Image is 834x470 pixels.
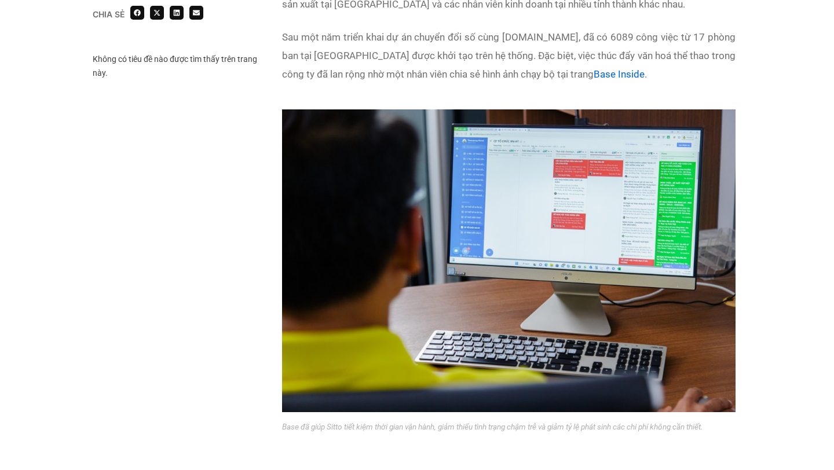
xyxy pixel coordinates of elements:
[93,10,125,19] div: Chia sẻ
[150,6,164,20] div: Share on x-twitter
[189,6,203,20] div: Share on email
[93,52,265,80] div: Không có tiêu đề nào được tìm thấy trên trang này.
[130,6,144,20] div: Share on facebook
[282,412,736,441] figcaption: Base đã giúp Sitto tiết kiệm thời gian vận hành, giảm thiểu tình trạng chậm trễ và giảm tỷ lệ phá...
[594,68,645,80] a: Base Inside
[170,6,184,20] div: Share on linkedin
[282,28,736,83] p: Sau một năm triển khai dự án chuyển đổi số cùng [DOMAIN_NAME], đã có 6089 công việc từ 17 phòng b...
